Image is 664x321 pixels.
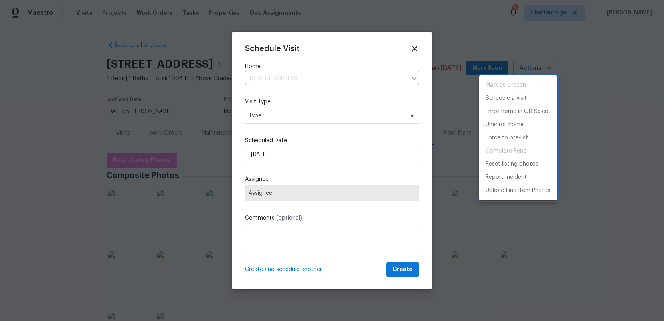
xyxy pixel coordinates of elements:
[486,121,524,129] p: Unenroll home
[486,173,527,182] p: Report Incident
[486,107,551,116] p: Enroll home in OD Select
[486,134,528,142] p: Force to pre-list
[479,145,557,158] span: Project is already completed
[486,186,551,195] p: Upload Line Item Photos
[486,94,527,103] p: Schedule a visit
[486,160,538,168] p: Reset listing photos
